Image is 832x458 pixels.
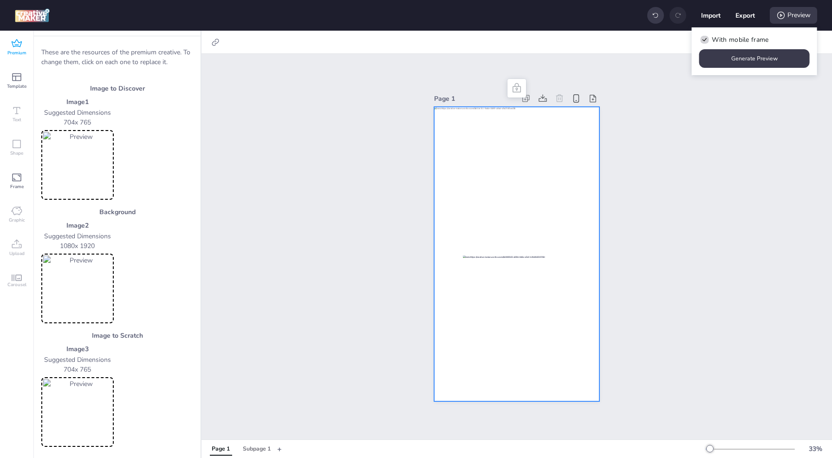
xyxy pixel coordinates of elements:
[41,344,114,354] p: Image 3
[277,441,282,457] button: +
[7,281,26,288] span: Carousel
[41,221,114,230] p: Image 2
[735,6,755,25] button: Export
[41,47,193,67] p: These are the resources of the premium creative. To change them, click on each one to replace it.
[41,118,114,127] p: 704 x 765
[699,49,810,68] button: Generate Preview
[10,183,24,190] span: Frame
[41,331,193,340] h3: Image to Scratch
[7,49,26,57] span: Premium
[701,6,721,25] button: Import
[41,97,114,107] p: Image 1
[212,445,230,453] div: Page 1
[43,255,112,321] img: Preview
[205,441,277,457] div: Tabs
[41,241,114,251] p: 1080 x 1920
[41,231,114,241] p: Suggested Dimensions
[712,35,768,45] span: With mobile frame
[41,207,193,217] h3: Background
[7,83,26,90] span: Template
[9,216,25,224] span: Graphic
[434,94,516,104] div: Page 1
[9,250,25,257] span: Upload
[10,150,23,157] span: Shape
[804,444,826,454] div: 33 %
[243,445,271,453] div: Subpage 1
[13,116,21,124] span: Text
[15,8,50,22] img: logo Creative Maker
[43,379,112,445] img: Preview
[41,108,114,118] p: Suggested Dimensions
[41,84,193,93] h3: Image to Discover
[41,355,114,365] p: Suggested Dimensions
[770,7,817,24] div: Preview
[43,132,112,198] img: Preview
[41,365,114,374] p: 704 x 765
